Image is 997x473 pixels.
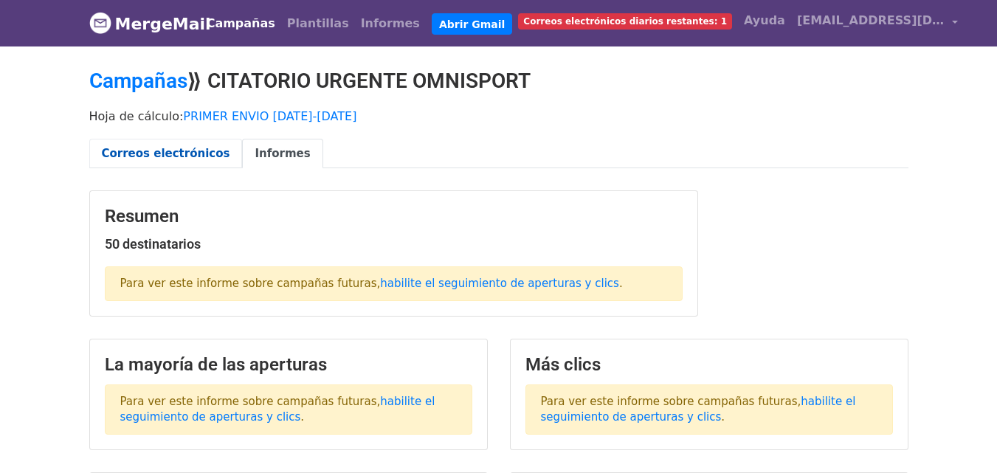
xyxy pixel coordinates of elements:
[105,206,179,227] font: Resumen
[361,16,420,30] font: Informes
[255,147,310,160] font: Informes
[744,13,785,27] font: Ayuda
[105,236,201,252] font: 50 destinatarios
[439,18,505,30] font: Abrir Gmail
[791,6,964,41] a: [EMAIL_ADDRESS][DOMAIN_NAME]
[89,139,243,169] a: Correos electrónicos
[89,109,184,123] font: Hoja de cálculo:
[105,354,327,375] font: La mayoría de las aperturas
[380,277,619,290] a: habilite el seguimiento de aperturas y clics
[207,16,275,30] font: Campañas
[923,402,997,473] iframe: Chat Widget
[512,6,738,35] a: Correos electrónicos diarios restantes: 1
[721,410,725,424] font: .
[183,109,356,123] a: PRIMER ENVIO [DATE]-[DATE]
[287,16,349,30] font: Plantillas
[525,354,601,375] font: Más clics
[541,395,801,408] font: Para ver este informe sobre campañas futuras,
[115,15,211,33] font: MergeMail
[281,9,355,38] a: Plantillas
[187,69,531,93] font: ⟫ CITATORIO URGENTE OMNISPORT
[923,402,997,473] div: Widget de chat
[201,9,281,38] a: Campañas
[355,9,426,38] a: Informes
[89,69,187,93] a: Campañas
[300,410,304,424] font: .
[738,6,791,35] a: Ayuda
[120,395,381,408] font: Para ver este informe sobre campañas futuras,
[89,8,189,39] a: MergeMail
[619,277,623,290] font: .
[432,13,512,35] a: Abrir Gmail
[89,12,111,34] img: Logotipo de MergeMail
[102,147,230,160] font: Correos electrónicos
[120,277,381,290] font: Para ver este informe sobre campañas futuras,
[523,16,727,27] font: Correos electrónicos diarios restantes: 1
[242,139,322,169] a: Informes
